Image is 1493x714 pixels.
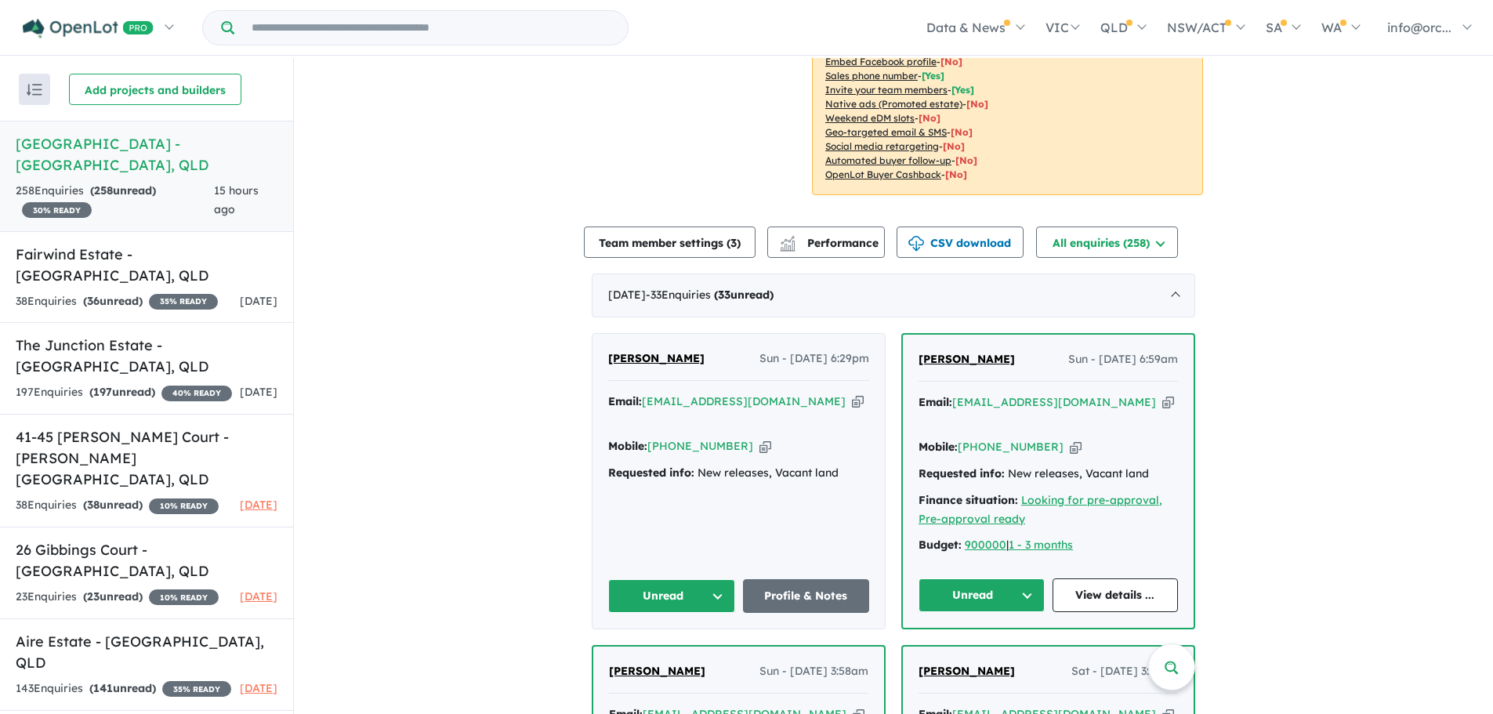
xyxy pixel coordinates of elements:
[16,244,277,286] h5: Fairwind Estate - [GEOGRAPHIC_DATA] , QLD
[966,98,988,110] span: [No]
[919,538,962,552] strong: Budget:
[87,589,100,603] span: 23
[647,439,753,453] a: [PHONE_NUMBER]
[919,536,1178,555] div: |
[1036,227,1178,258] button: All enquiries (258)
[759,662,868,681] span: Sun - [DATE] 3:58am
[919,493,1018,507] strong: Finance situation:
[919,578,1045,612] button: Unread
[919,466,1005,480] strong: Requested info:
[608,350,705,368] a: [PERSON_NAME]
[952,395,1156,409] a: [EMAIL_ADDRESS][DOMAIN_NAME]
[825,126,947,138] u: Geo-targeted email & SMS
[23,19,154,38] img: Openlot PRO Logo White
[608,464,869,483] div: New releases, Vacant land
[149,498,219,514] span: 10 % READY
[825,98,962,110] u: Native ads (Promoted estate)
[16,292,218,311] div: 38 Enquir ies
[919,112,940,124] span: [No]
[852,393,864,410] button: Copy
[161,386,232,401] span: 40 % READY
[781,236,795,245] img: line-chart.svg
[240,498,277,512] span: [DATE]
[919,662,1015,681] a: [PERSON_NAME]
[16,588,219,607] div: 23 Enquir ies
[825,154,951,166] u: Automated buyer follow-up
[584,227,756,258] button: Team member settings (3)
[1068,350,1178,369] span: Sun - [DATE] 6:59am
[940,56,962,67] span: [ No ]
[16,539,277,582] h5: 26 Gibbings Court - [GEOGRAPHIC_DATA] , QLD
[1053,578,1179,612] a: View details ...
[87,294,100,308] span: 36
[1070,439,1082,455] button: Copy
[240,589,277,603] span: [DATE]
[919,440,958,454] strong: Mobile:
[240,385,277,399] span: [DATE]
[90,183,156,198] strong: ( unread)
[919,493,1162,526] a: Looking for pre-approval, Pre-approval ready
[1071,662,1178,681] span: Sat - [DATE] 3:21pm
[965,538,1006,552] a: 900000
[149,589,219,605] span: 10 % READY
[919,395,952,409] strong: Email:
[646,288,774,302] span: - 33 Enquir ies
[94,183,113,198] span: 258
[718,288,730,302] span: 33
[609,662,705,681] a: [PERSON_NAME]
[16,133,277,176] h5: [GEOGRAPHIC_DATA] - [GEOGRAPHIC_DATA] , QLD
[825,169,941,180] u: OpenLot Buyer Cashback
[69,74,241,105] button: Add projects and builders
[609,664,705,678] span: [PERSON_NAME]
[149,294,218,310] span: 35 % READY
[958,440,1064,454] a: [PHONE_NUMBER]
[825,56,937,67] u: Embed Facebook profile
[16,631,277,673] h5: Aire Estate - [GEOGRAPHIC_DATA] , QLD
[83,589,143,603] strong: ( unread)
[897,227,1024,258] button: CSV download
[730,236,737,250] span: 3
[16,680,231,698] div: 143 Enquir ies
[16,182,214,219] div: 258 Enquir ies
[237,11,625,45] input: Try estate name, suburb, builder or developer
[89,385,155,399] strong: ( unread)
[780,241,795,251] img: bar-chart.svg
[608,439,647,453] strong: Mobile:
[743,579,870,613] a: Profile & Notes
[1009,538,1073,552] a: 1 - 3 months
[825,84,948,96] u: Invite your team members
[93,681,113,695] span: 141
[642,394,846,408] a: [EMAIL_ADDRESS][DOMAIN_NAME]
[767,227,885,258] button: Performance
[951,126,973,138] span: [No]
[945,169,967,180] span: [No]
[759,438,771,455] button: Copy
[240,681,277,695] span: [DATE]
[825,70,918,82] u: Sales phone number
[951,84,974,96] span: [ Yes ]
[919,664,1015,678] span: [PERSON_NAME]
[83,294,143,308] strong: ( unread)
[825,112,915,124] u: Weekend eDM slots
[943,140,965,152] span: [No]
[87,498,100,512] span: 38
[714,288,774,302] strong: ( unread)
[608,394,642,408] strong: Email:
[919,350,1015,369] a: [PERSON_NAME]
[16,383,232,402] div: 197 Enquir ies
[955,154,977,166] span: [No]
[608,466,694,480] strong: Requested info:
[27,84,42,96] img: sort.svg
[922,70,944,82] span: [ Yes ]
[1162,394,1174,411] button: Copy
[592,274,1195,317] div: [DATE]
[89,681,156,695] strong: ( unread)
[214,183,259,216] span: 15 hours ago
[908,236,924,252] img: download icon
[240,294,277,308] span: [DATE]
[1387,20,1451,35] span: info@orc...
[919,465,1178,484] div: New releases, Vacant land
